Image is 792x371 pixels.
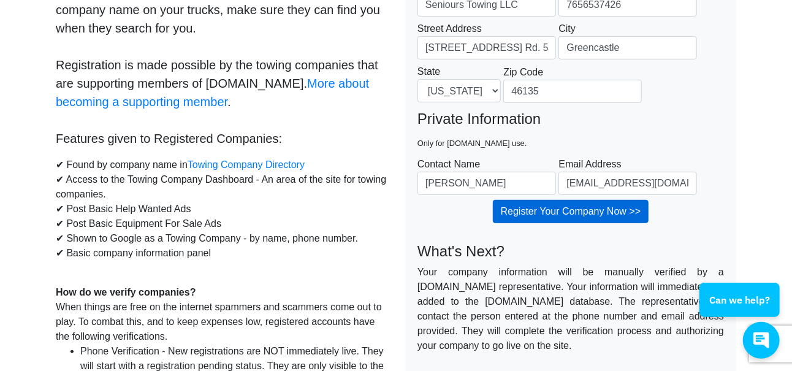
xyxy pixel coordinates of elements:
select: State [417,79,501,102]
strong: How do we verify companies? [56,287,196,297]
input: Contact Name [417,172,556,195]
input: Zip Code [503,80,642,103]
label: State [417,64,501,102]
iframe: Conversations [690,249,792,371]
input: Email Address [558,172,697,195]
a: Towing Company Directory [188,159,305,170]
legend: Private Information [417,108,724,152]
input: Register Your Company Now >> [493,200,649,223]
label: Zip Code [503,65,642,103]
label: Email Address [558,157,697,195]
strong: Features given to Registered Companies: [56,132,282,145]
input: Street Address [417,36,556,59]
h4: What's Next? [417,243,724,261]
label: Contact Name [417,157,556,195]
small: Only for [DOMAIN_NAME] use. [417,139,527,148]
label: Street Address [417,21,556,59]
p: ✔ Found by company name in ✔ Access to the Towing Company Dashboard - An area of the site for tow... [56,158,387,275]
label: City [558,21,697,59]
input: City [558,36,697,59]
